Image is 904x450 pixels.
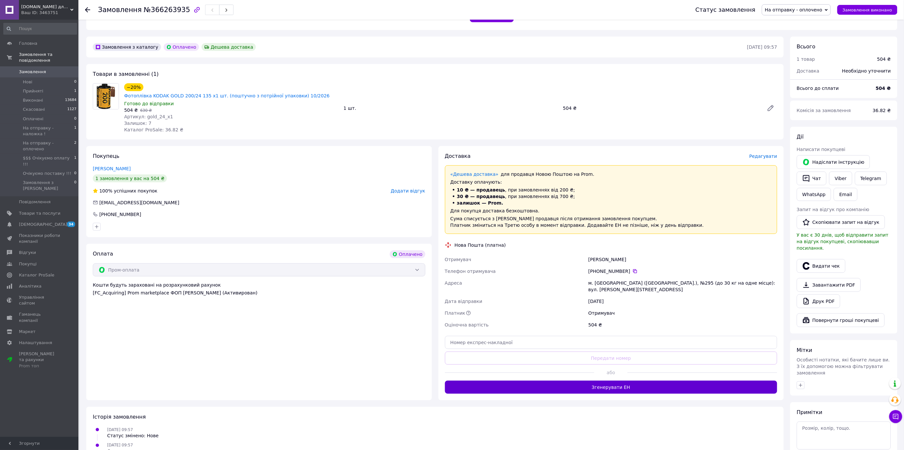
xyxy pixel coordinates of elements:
button: Надіслати інструкцію [797,155,870,169]
span: Адреса [445,280,462,286]
span: Прийняті [23,88,43,94]
span: Написати покупцеві [797,147,846,152]
span: або [594,369,628,376]
button: Чат з покупцем [889,410,902,423]
span: Гаманець компанії [19,311,60,323]
span: [EMAIL_ADDRESS][DOMAIN_NAME] [99,200,179,205]
a: Редагувати [764,102,777,115]
span: Всього до сплати [797,86,839,91]
span: Оціночна вартість [445,322,489,327]
span: Залишок: 7 [124,121,152,126]
span: Додати відгук [391,188,425,193]
span: На отправку - оплочено [23,140,74,152]
div: успішних покупок [93,188,157,194]
span: 504 ₴ [124,108,138,113]
span: 10 ₴ — продавець [457,187,505,192]
span: 34 [67,222,75,227]
div: Статус замовлення [696,7,756,13]
div: м. [GEOGRAPHIC_DATA] ([GEOGRAPHIC_DATA].), №295 (до 30 кг на одне місце): вул. [PERSON_NAME][STRE... [587,277,779,295]
div: Нова Пошта (платна) [453,242,508,248]
div: [DATE] [587,295,779,307]
span: Покупці [19,261,37,267]
span: 13684 [65,97,76,103]
div: Доставку оплачують: [451,179,772,185]
span: Комісія за замовлення [797,108,851,113]
button: Видати чек [797,259,846,273]
span: Історія замовлення [93,414,146,420]
time: [DATE] 09:57 [747,44,777,50]
div: Сума списується з [PERSON_NAME] продавця після отримання замовлення покупцем. Платник зміниться н... [451,215,772,228]
b: 504 ₴ [876,86,891,91]
img: Фотоплівка KODAK GOLD 200/24 135 х1 шт. (поштучно з потрійної упаковки) 10/2026 [93,84,119,109]
li: , при замовленнях від 200 ₴; [451,187,772,193]
div: Кошти будуть зараховані на розрахунковий рахунок [93,282,425,296]
span: Дії [797,134,804,140]
span: Каталог ProSale: 36.82 ₴ [124,127,183,132]
span: 1 товар [797,57,815,62]
span: Запит на відгук про компанію [797,207,869,212]
span: Артикул: gold_24_x1 [124,114,173,119]
span: 30 ₴ — продавець [457,194,505,199]
span: Мітки [797,347,813,353]
div: для продавця Новою Поштою на Prom. [451,171,772,177]
span: Примітки [797,409,822,415]
div: [PHONE_NUMBER] [588,268,777,275]
div: 504 ₴ [587,319,779,331]
span: Відгуки [19,250,36,256]
span: [DATE] 09:57 [107,427,133,432]
span: залишок — Prom. [457,200,503,206]
a: Друк PDF [797,294,840,308]
span: [DEMOGRAPHIC_DATA] [19,222,67,227]
div: Prom топ [19,363,60,369]
span: Доставка [797,68,819,74]
a: [PERSON_NAME] [93,166,131,171]
div: Оплачено [390,250,425,258]
a: Завантажити PDF [797,278,861,292]
span: Дата відправки [445,299,483,304]
span: Оплачені [23,116,43,122]
span: 0 [74,116,76,122]
span: Товари та послуги [19,210,60,216]
span: Замовлення та повідомлення [19,52,78,63]
span: 0 [74,79,76,85]
div: [PHONE_NUMBER] [99,211,142,218]
span: 0 [74,180,76,192]
div: 1 замовлення у вас на 504 ₴ [93,175,167,182]
input: Номер експрес-накладної [445,336,778,349]
span: 100% [99,188,112,193]
span: Очікуємо поставку !!! [23,171,71,176]
a: Фотоплівка KODAK GOLD 200/24 135 х1 шт. (поштучно з потрійної упаковки) 10/2026 [124,93,330,98]
span: 1 [74,155,76,167]
span: Управління сайтом [19,294,60,306]
span: У вас є 30 днів, щоб відправити запит на відгук покупцеві, скопіювавши посилання. [797,232,889,251]
span: №366263935 [144,6,190,14]
span: 0 [74,171,76,176]
span: Каталог ProSale [19,272,54,278]
span: Повідомлення [19,199,51,205]
span: Показники роботи компанії [19,233,60,244]
span: Платник [445,310,466,316]
div: Необхідно уточнити [838,64,895,78]
input: Пошук [3,23,77,35]
button: Скопіювати запит на відгук [797,215,885,229]
span: Замовлення виконано [843,8,892,12]
span: Телефон отримувача [445,269,496,274]
span: 2 [74,140,76,152]
span: На отправку - наложка ! [23,125,74,137]
span: [DATE] 09:57 [107,443,133,448]
a: Viber [829,172,852,185]
span: Маркет [19,329,36,335]
button: Повернути гроші покупцеві [797,313,885,327]
div: 504 ₴ [560,104,762,113]
a: Telegram [855,172,887,185]
button: Чат [797,172,827,185]
span: GIFTOK.COM.UA для себе і не тільки) [21,4,70,10]
li: , при замовленнях від 700 ₴; [451,193,772,200]
span: 1 [74,125,76,137]
span: Отримувач [445,257,471,262]
div: −20% [124,83,143,91]
div: Ваш ID: 3463751 [21,10,78,16]
div: Повернутися назад [85,7,90,13]
div: 504 ₴ [877,56,891,62]
div: Статус змінено: Нове [107,433,159,439]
